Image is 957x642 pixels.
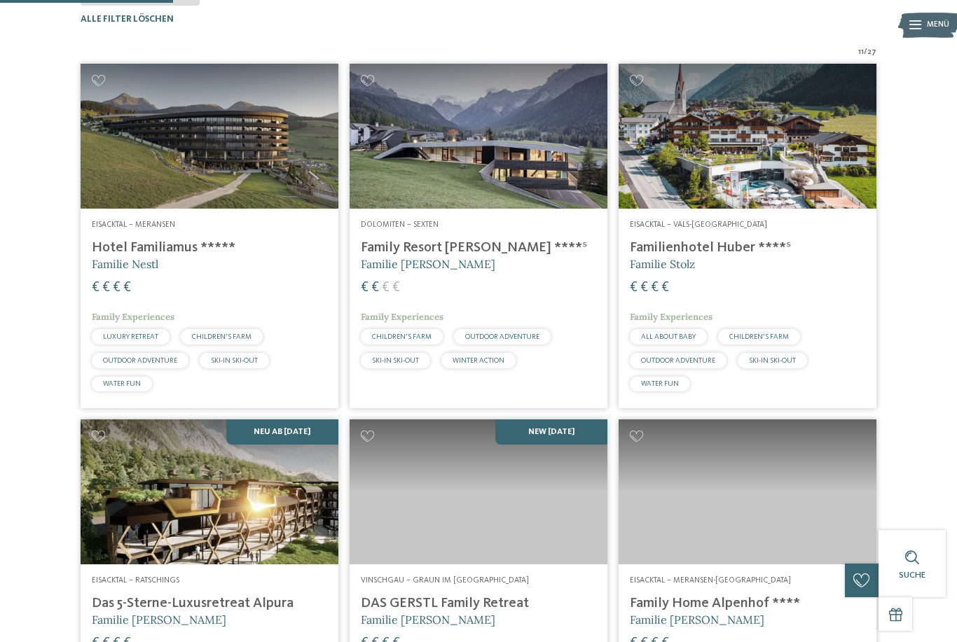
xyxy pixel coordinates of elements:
span: € [640,281,648,295]
span: OUTDOOR ADVENTURE [103,357,177,364]
span: SKI-IN SKI-OUT [211,357,258,364]
h4: Das 5-Sterne-Luxusretreat Alpura [92,595,327,612]
span: Familie [PERSON_NAME] [361,257,495,271]
span: Family Experiences [630,311,712,323]
span: CHILDREN’S FARM [372,333,432,340]
img: Familienhotels gesucht? Hier findet ihr die besten! [81,64,338,209]
a: Familienhotels gesucht? Hier findet ihr die besten! Eisacktal – Vals-[GEOGRAPHIC_DATA] Familienho... [619,64,876,408]
span: ALL ABOUT BABY [641,333,696,340]
span: € [371,281,379,295]
span: SKI-IN SKI-OUT [372,357,419,364]
span: Suche [899,571,925,580]
span: Eisacktal – Ratschings [92,576,179,585]
span: OUTDOOR ADVENTURE [641,357,715,364]
span: LUXURY RETREAT [103,333,158,340]
span: € [630,281,638,295]
a: Familienhotels gesucht? Hier findet ihr die besten! Eisacktal – Meransen Hotel Familiamus ***** F... [81,64,338,408]
span: Eisacktal – Vals-[GEOGRAPHIC_DATA] [630,221,767,229]
span: € [92,281,99,295]
span: € [392,281,400,295]
span: Familie [PERSON_NAME] [92,613,226,627]
span: € [651,281,659,295]
span: € [661,281,669,295]
a: Familienhotels gesucht? Hier findet ihr die besten! Dolomiten – Sexten Family Resort [PERSON_NAME... [350,64,607,408]
span: € [102,281,110,295]
span: Eisacktal – Meransen-[GEOGRAPHIC_DATA] [630,576,791,585]
span: € [382,281,390,295]
span: OUTDOOR ADVENTURE [465,333,539,340]
span: Familie Stolz [630,257,695,271]
span: / [864,47,867,58]
img: Familienhotels gesucht? Hier findet ihr die besten! [350,419,607,564]
span: 11 [858,47,864,58]
span: WATER FUN [641,380,679,387]
img: Family Home Alpenhof **** [619,419,876,564]
span: € [113,281,121,295]
span: Family Experiences [92,311,174,323]
span: WINTER ACTION [453,357,504,364]
span: CHILDREN’S FARM [729,333,789,340]
span: CHILDREN’S FARM [192,333,252,340]
span: Vinschgau – Graun im [GEOGRAPHIC_DATA] [361,576,529,585]
span: Alle Filter löschen [81,15,174,24]
span: WATER FUN [103,380,141,387]
span: Eisacktal – Meransen [92,221,175,229]
img: Familienhotels gesucht? Hier findet ihr die besten! [81,419,338,564]
h4: DAS GERSTL Family Retreat [361,595,596,612]
span: Family Experiences [361,311,443,323]
h4: Family Home Alpenhof **** [630,595,865,612]
span: Familie [PERSON_NAME] [630,613,764,627]
h4: Familienhotel Huber ****ˢ [630,239,865,256]
img: Family Resort Rainer ****ˢ [350,64,607,209]
span: € [123,281,131,295]
h4: Family Resort [PERSON_NAME] ****ˢ [361,239,596,256]
span: € [361,281,369,295]
span: Familie [PERSON_NAME] [361,613,495,627]
span: 27 [867,47,876,58]
img: Familienhotels gesucht? Hier findet ihr die besten! [619,64,876,209]
span: SKI-IN SKI-OUT [749,357,796,364]
span: Familie Nestl [92,257,158,271]
span: Dolomiten – Sexten [361,221,439,229]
